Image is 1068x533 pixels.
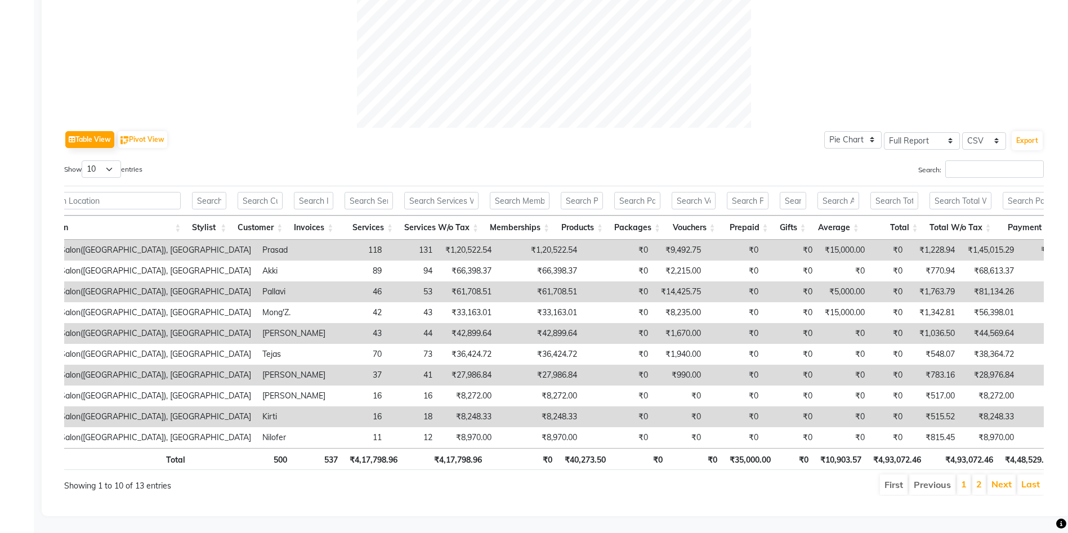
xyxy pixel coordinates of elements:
[960,240,1020,261] td: ₹1,45,015.29
[818,323,870,344] td: ₹0
[870,365,908,386] td: ₹0
[36,192,181,209] input: Search Location
[438,302,497,323] td: ₹33,163.01
[666,216,721,240] th: Vouchers: activate to sort column ascending
[918,160,1044,178] label: Search:
[870,240,908,261] td: ₹0
[707,365,764,386] td: ₹0
[774,216,812,240] th: Gifts: activate to sort column ascending
[908,427,960,448] td: ₹815.45
[257,427,331,448] td: Nilofer
[818,386,870,406] td: ₹0
[908,302,960,323] td: ₹1,342.81
[399,216,484,240] th: Services W/o Tax: activate to sort column ascending
[908,406,960,427] td: ₹515.52
[497,406,583,427] td: ₹8,248.33
[438,240,497,261] td: ₹1,20,522.54
[232,216,288,240] th: Customer: activate to sort column ascending
[497,302,583,323] td: ₹33,163.01
[654,240,707,261] td: ₹9,492.75
[997,216,1057,240] th: Payment: activate to sort column ascending
[764,344,818,365] td: ₹0
[961,478,967,490] a: 1
[438,386,497,406] td: ₹8,272.00
[583,240,654,261] td: ₹0
[30,261,257,281] td: Girja's Salon([GEOGRAPHIC_DATA]), [GEOGRAPHIC_DATA]
[960,365,1020,386] td: ₹28,976.84
[387,406,438,427] td: 18
[707,344,764,365] td: ₹0
[654,281,707,302] td: ₹14,425.75
[991,478,1012,490] a: Next
[583,302,654,323] td: ₹0
[672,192,715,209] input: Search Vouchers
[870,406,908,427] td: ₹0
[960,427,1020,448] td: ₹8,970.00
[870,192,918,209] input: Search Total
[331,261,387,281] td: 89
[908,281,960,302] td: ₹1,763.79
[288,216,339,240] th: Invoices: activate to sort column ascending
[238,192,283,209] input: Search Customer
[818,240,870,261] td: ₹15,000.00
[438,406,497,427] td: ₹8,248.33
[387,427,438,448] td: 12
[727,192,768,209] input: Search Prepaid
[236,448,293,470] th: 500
[654,406,707,427] td: ₹0
[818,281,870,302] td: ₹5,000.00
[707,281,764,302] td: ₹0
[870,344,908,365] td: ₹0
[294,192,333,209] input: Search Invoices
[404,192,479,209] input: Search Services W/o Tax
[870,261,908,281] td: ₹0
[387,261,438,281] td: 94
[707,302,764,323] td: ₹0
[293,448,343,470] th: 537
[257,365,331,386] td: [PERSON_NAME]
[654,261,707,281] td: ₹2,215.00
[438,281,497,302] td: ₹61,708.51
[82,160,121,178] select: Showentries
[654,302,707,323] td: ₹8,235.00
[780,192,806,209] input: Search Gifts
[870,386,908,406] td: ₹0
[930,192,991,209] input: Search Total W/o Tax
[257,386,331,406] td: [PERSON_NAME]
[764,302,818,323] td: ₹0
[960,302,1020,323] td: ₹56,398.01
[343,448,403,470] th: ₹4,17,798.96
[497,386,583,406] td: ₹8,272.00
[490,192,549,209] input: Search Memberships
[654,344,707,365] td: ₹1,940.00
[1021,478,1040,490] a: Last
[30,386,257,406] td: Girja's Salon([GEOGRAPHIC_DATA]), [GEOGRAPHIC_DATA]
[387,323,438,344] td: 44
[438,344,497,365] td: ₹36,424.72
[30,448,191,470] th: Total
[30,323,257,344] td: Girja's Salon([GEOGRAPHIC_DATA]), [GEOGRAPHIC_DATA]
[331,406,387,427] td: 16
[387,365,438,386] td: 41
[1003,192,1051,209] input: Search Payment
[387,240,438,261] td: 131
[257,323,331,344] td: [PERSON_NAME]
[908,344,960,365] td: ₹548.07
[192,192,226,209] input: Search Stylist
[497,344,583,365] td: ₹36,424.72
[908,240,960,261] td: ₹1,228.94
[120,136,129,145] img: pivot.png
[583,323,654,344] td: ₹0
[817,192,859,209] input: Search Average
[908,386,960,406] td: ₹517.00
[707,323,764,344] td: ₹0
[331,386,387,406] td: 16
[387,302,438,323] td: 43
[812,216,865,240] th: Average: activate to sort column ascending
[870,281,908,302] td: ₹0
[403,448,488,470] th: ₹4,17,798.96
[818,427,870,448] td: ₹0
[707,261,764,281] td: ₹0
[960,344,1020,365] td: ₹38,364.72
[764,365,818,386] td: ₹0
